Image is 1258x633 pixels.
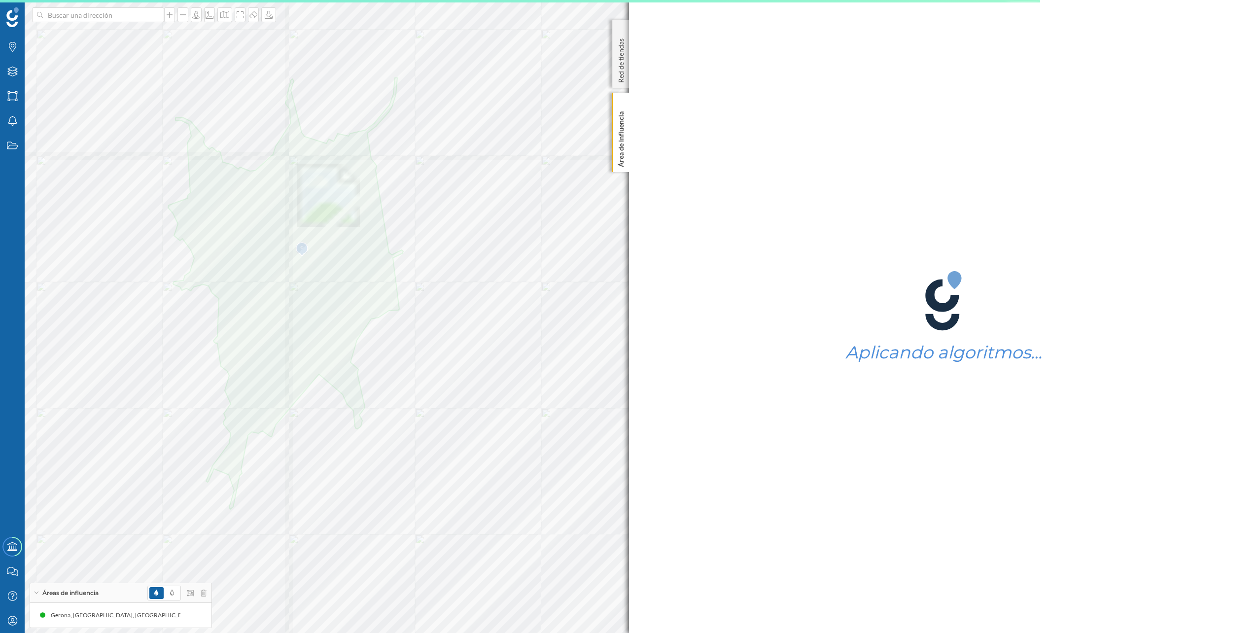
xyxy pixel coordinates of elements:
p: Área de influencia [616,107,626,167]
h1: Aplicando algoritmos… [845,343,1042,362]
div: Gerona, [GEOGRAPHIC_DATA], [GEOGRAPHIC_DATA] (15 min Conduciendo) [51,610,259,620]
p: Red de tiendas [616,35,626,83]
img: Geoblink Logo [6,7,19,27]
span: Áreas de influencia [42,589,99,598]
span: Soporte [20,7,55,16]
